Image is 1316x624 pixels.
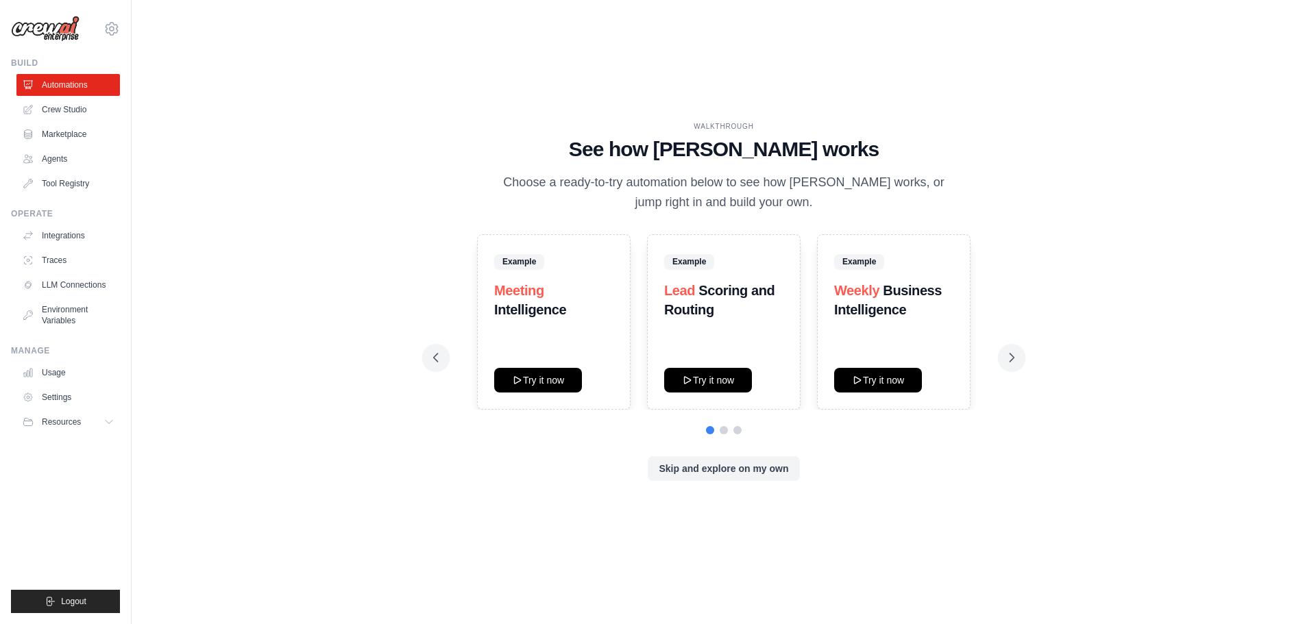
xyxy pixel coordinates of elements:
a: Crew Studio [16,99,120,121]
img: Logo [11,16,80,42]
button: Resources [16,411,120,433]
button: Skip and explore on my own [648,456,799,481]
button: Logout [11,590,120,613]
span: Example [664,254,714,269]
button: Try it now [664,368,752,392]
a: LLM Connections [16,274,120,296]
a: Agents [16,148,120,170]
a: Usage [16,362,120,384]
div: Build [11,58,120,68]
span: Meeting [494,283,544,298]
button: Try it now [494,368,582,392]
strong: Scoring and Routing [664,283,775,317]
a: Marketplace [16,123,120,145]
div: Operate [11,208,120,219]
strong: Business Intelligence [834,283,942,317]
a: Traces [16,249,120,271]
button: Try it now [834,368,922,392]
a: Automations [16,74,120,96]
span: Logout [61,596,86,607]
a: Environment Variables [16,299,120,332]
div: Manage [11,345,120,356]
h1: See how [PERSON_NAME] works [433,137,1014,162]
p: Choose a ready-to-try automation below to see how [PERSON_NAME] works, or jump right in and build... [493,173,954,213]
a: Settings [16,386,120,408]
span: Example [494,254,544,269]
span: Lead [664,283,695,298]
span: Weekly [834,283,879,298]
strong: Intelligence [494,302,566,317]
a: Integrations [16,225,120,247]
a: Tool Registry [16,173,120,195]
div: WALKTHROUGH [433,121,1014,132]
span: Example [834,254,884,269]
span: Resources [42,416,81,427]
